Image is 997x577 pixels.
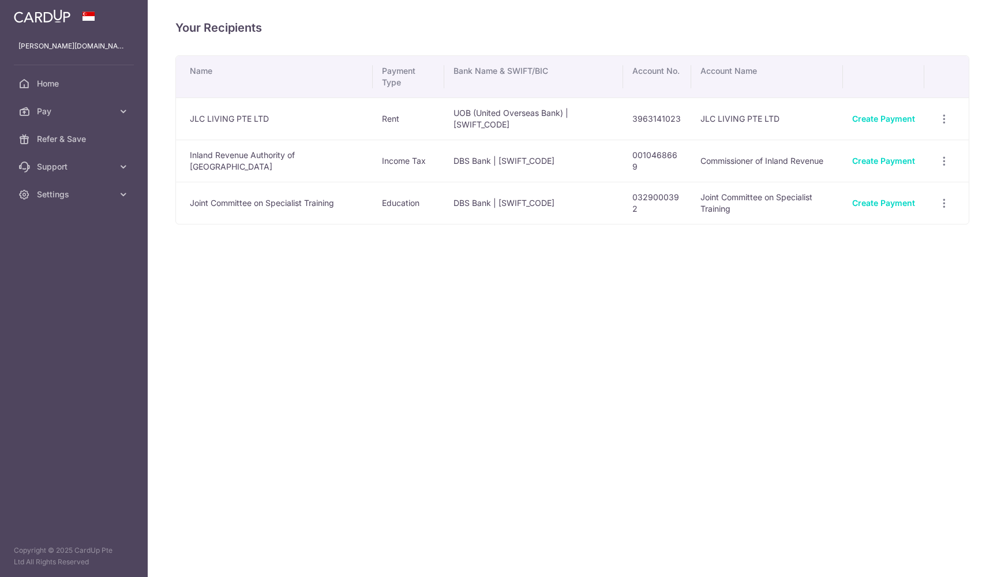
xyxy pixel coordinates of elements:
[176,182,373,224] td: Joint Committee on Specialist Training
[691,182,843,224] td: Joint Committee on Specialist Training
[37,189,113,200] span: Settings
[37,161,113,173] span: Support
[176,56,373,98] th: Name
[852,114,915,123] a: Create Payment
[175,18,969,37] h4: Your Recipients
[623,56,692,98] th: Account No.
[14,9,70,23] img: CardUp
[623,98,692,140] td: 3963141023
[691,98,843,140] td: JLC LIVING PTE LTD
[852,198,915,208] a: Create Payment
[691,56,843,98] th: Account Name
[176,98,373,140] td: JLC LIVING PTE LTD
[444,182,623,224] td: DBS Bank | [SWIFT_CODE]
[373,140,444,182] td: Income Tax
[373,98,444,140] td: Rent
[373,56,444,98] th: Payment Type
[691,140,843,182] td: Commissioner of Inland Revenue
[623,182,692,224] td: 0329000392
[444,56,623,98] th: Bank Name & SWIFT/BIC
[37,133,113,145] span: Refer & Save
[373,182,444,224] td: Education
[623,140,692,182] td: 0010468669
[18,40,129,52] p: [PERSON_NAME][DOMAIN_NAME][EMAIL_ADDRESS][PERSON_NAME][DOMAIN_NAME]
[444,140,623,182] td: DBS Bank | [SWIFT_CODE]
[852,156,915,166] a: Create Payment
[37,106,113,117] span: Pay
[444,98,623,140] td: UOB (United Overseas Bank) | [SWIFT_CODE]
[37,78,113,89] span: Home
[176,140,373,182] td: Inland Revenue Authority of [GEOGRAPHIC_DATA]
